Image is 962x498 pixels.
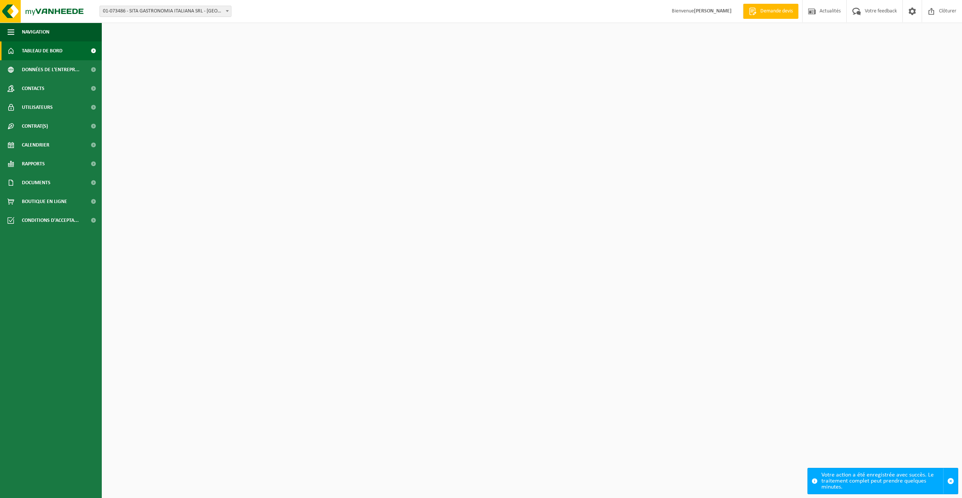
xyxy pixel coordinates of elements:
[22,192,67,211] span: Boutique en ligne
[22,136,49,154] span: Calendrier
[22,117,48,136] span: Contrat(s)
[758,8,795,15] span: Demande devis
[22,154,45,173] span: Rapports
[22,23,49,41] span: Navigation
[22,98,53,117] span: Utilisateurs
[743,4,798,19] a: Demande devis
[821,468,943,494] div: Votre action a été enregistrée avec succès. Le traitement complet peut prendre quelques minutes.
[22,41,63,60] span: Tableau de bord
[22,79,44,98] span: Contacts
[22,60,80,79] span: Données de l'entrepr...
[694,8,732,14] strong: [PERSON_NAME]
[22,173,51,192] span: Documents
[100,6,231,17] span: 01-073486 - SITA GASTRONOMIA ITALIANA SRL - COURCELLES
[22,211,79,230] span: Conditions d'accepta...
